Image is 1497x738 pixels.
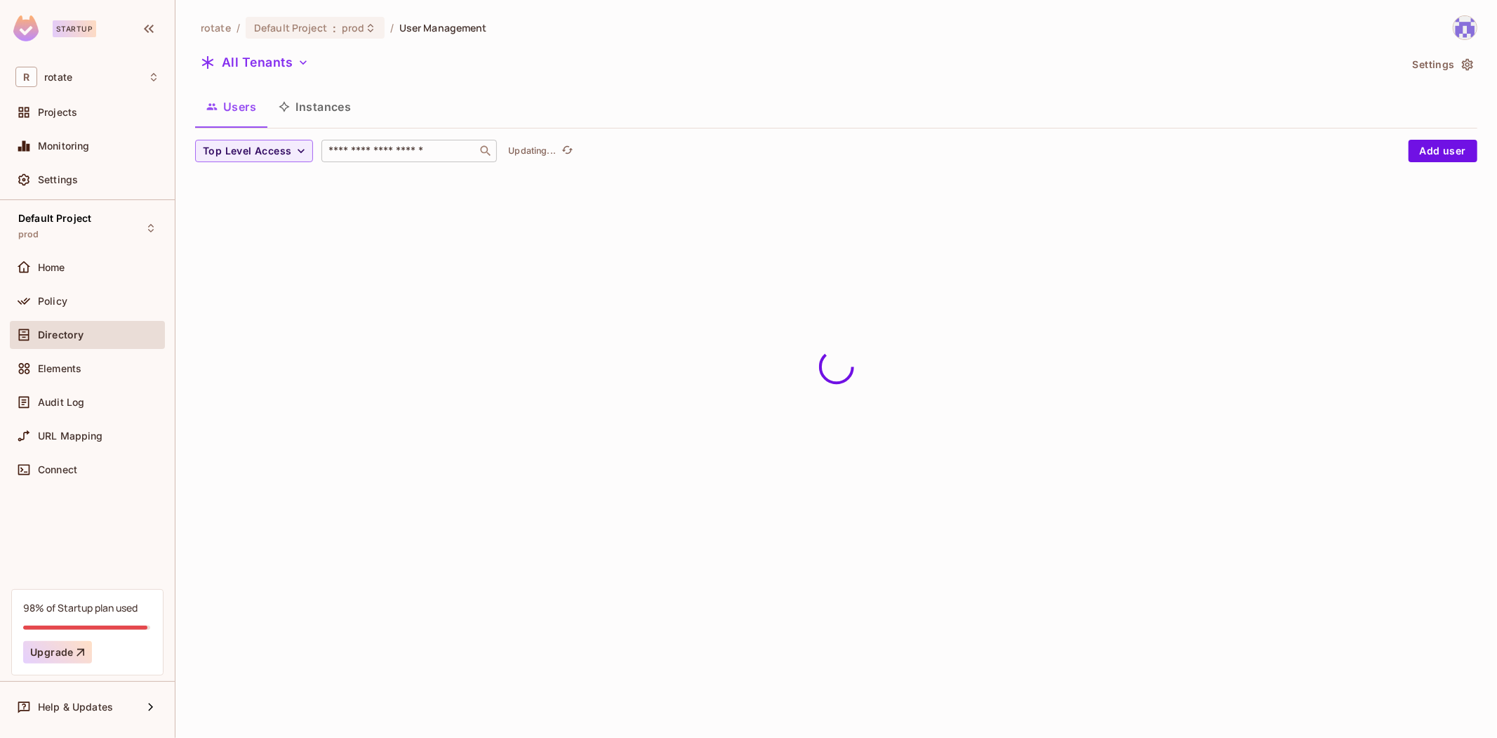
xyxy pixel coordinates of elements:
[267,89,362,124] button: Instances
[38,430,103,442] span: URL Mapping
[201,21,231,34] span: the active workspace
[13,15,39,41] img: SReyMgAAAABJRU5ErkJggg==
[38,363,81,374] span: Elements
[556,143,575,159] span: Click to refresh data
[332,22,337,34] span: :
[38,107,77,118] span: Projects
[38,174,78,185] span: Settings
[44,72,72,83] span: Workspace: rotate
[38,140,90,152] span: Monitoring
[195,140,313,162] button: Top Level Access
[23,601,138,614] div: 98% of Startup plan used
[254,21,327,34] span: Default Project
[38,262,65,273] span: Home
[561,144,573,158] span: refresh
[18,229,39,240] span: prod
[203,143,291,160] span: Top Level Access
[399,21,487,34] span: User Management
[390,21,394,34] li: /
[38,701,113,713] span: Help & Updates
[15,67,37,87] span: R
[38,464,77,475] span: Connect
[1409,140,1477,162] button: Add user
[195,89,267,124] button: Users
[23,641,92,664] button: Upgrade
[195,51,314,74] button: All Tenants
[1453,16,1477,39] img: yoongjia@letsrotate.com
[559,143,575,159] button: refresh
[18,213,91,224] span: Default Project
[508,145,556,157] p: Updating...
[38,329,84,341] span: Directory
[1407,53,1477,76] button: Settings
[38,397,84,408] span: Audit Log
[342,21,365,34] span: prod
[53,20,96,37] div: Startup
[38,296,67,307] span: Policy
[237,21,240,34] li: /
